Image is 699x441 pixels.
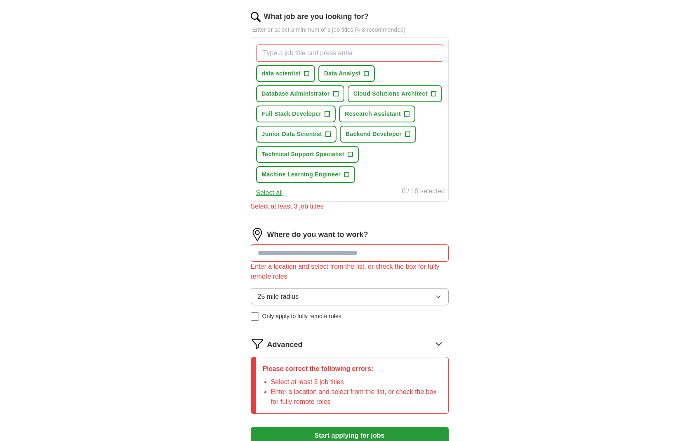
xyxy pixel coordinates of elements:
label: What job are you looking for? [264,11,369,22]
button: Technical Support Specialist [256,146,359,163]
span: Only apply to fully remote roles [262,312,341,321]
span: Advanced [267,339,303,350]
button: Full Stack Developer [256,106,336,122]
button: Junior Data Scientist [256,126,337,143]
span: Database Administrator [262,89,330,98]
button: Select all [256,188,283,198]
button: Cloud Solutions Architect [348,85,442,102]
input: Type a job title and press enter [256,45,443,62]
input: Only apply to fully remote roles [251,312,259,321]
img: filter [251,337,264,350]
div: Enter a location and select from the list, or check the box for fully remote roles [251,262,449,281]
button: Data Analyst [318,65,375,82]
li: Select at least 3 job titles [271,377,442,387]
span: Backend Developer [346,130,402,138]
span: 25 mile radius [258,292,299,302]
span: Full Stack Developer [262,110,322,118]
li: Enter a location and select from the list, or check the box for fully remote roles [271,387,442,407]
label: Where do you want to work? [267,229,368,240]
button: Research Assistant [339,106,415,122]
p: Please correct the following errors: [263,364,442,374]
p: Enter or select a minimum of 3 job titles (4-8 recommended) [251,26,449,34]
span: Cloud Solutions Architect [353,89,428,98]
button: 25 mile radius [251,288,449,305]
div: 0 / 10 selected [402,186,445,198]
span: Machine Learning Engineer [262,170,341,179]
span: Data Analyst [324,69,361,78]
img: location.png [251,228,264,241]
img: search.png [251,12,261,22]
span: data scientist [262,69,301,78]
span: Research Assistant [345,110,401,118]
button: Machine Learning Engineer [256,166,355,183]
div: Select at least 3 job titles [251,202,449,211]
button: Database Administrator [256,85,344,102]
button: data scientist [256,65,315,82]
button: Backend Developer [340,126,416,143]
span: Junior Data Scientist [262,130,322,138]
span: Technical Support Specialist [262,150,344,159]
